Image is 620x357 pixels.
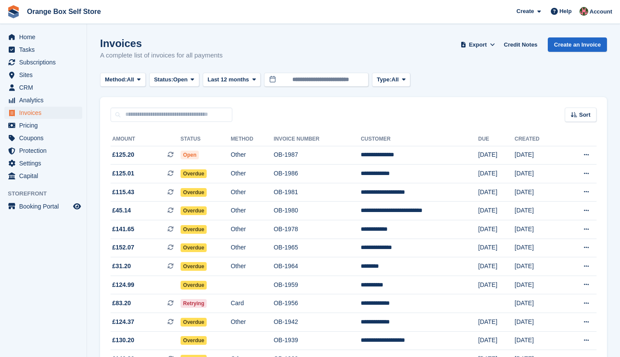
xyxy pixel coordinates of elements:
[112,317,134,327] span: £124.37
[173,75,188,84] span: Open
[478,146,515,165] td: [DATE]
[112,225,134,234] span: £141.65
[72,201,82,212] a: Preview store
[19,132,71,144] span: Coupons
[112,169,134,178] span: £125.01
[112,299,131,308] span: £83.20
[181,299,207,308] span: Retrying
[4,119,82,131] a: menu
[181,318,207,327] span: Overdue
[181,262,207,271] span: Overdue
[100,73,146,87] button: Method: All
[515,146,562,165] td: [DATE]
[112,262,131,271] span: £31.20
[590,7,612,16] span: Account
[19,170,71,182] span: Capital
[515,331,562,350] td: [DATE]
[112,150,134,159] span: £125.20
[515,202,562,220] td: [DATE]
[19,44,71,56] span: Tasks
[4,81,82,94] a: menu
[274,294,361,313] td: OB-1956
[4,31,82,43] a: menu
[181,151,199,159] span: Open
[19,200,71,212] span: Booking Portal
[181,169,207,178] span: Overdue
[4,94,82,106] a: menu
[208,75,249,84] span: Last 12 months
[548,37,607,52] a: Create an Invoice
[515,313,562,332] td: [DATE]
[112,243,134,252] span: £152.07
[19,119,71,131] span: Pricing
[181,132,231,146] th: Status
[181,225,207,234] span: Overdue
[181,336,207,345] span: Overdue
[515,220,562,239] td: [DATE]
[515,165,562,183] td: [DATE]
[19,157,71,169] span: Settings
[4,170,82,182] a: menu
[4,107,82,119] a: menu
[112,188,134,197] span: £115.43
[516,7,534,16] span: Create
[111,132,181,146] th: Amount
[4,200,82,212] a: menu
[112,336,134,345] span: £130.20
[231,183,274,202] td: Other
[274,257,361,276] td: OB-1964
[149,73,199,87] button: Status: Open
[478,220,515,239] td: [DATE]
[274,331,361,350] td: OB-1939
[23,4,104,19] a: Orange Box Self Store
[515,132,562,146] th: Created
[478,276,515,294] td: [DATE]
[580,7,588,16] img: David Clark
[274,146,361,165] td: OB-1987
[181,188,207,197] span: Overdue
[19,69,71,81] span: Sites
[515,294,562,313] td: [DATE]
[231,313,274,332] td: Other
[4,157,82,169] a: menu
[274,220,361,239] td: OB-1978
[478,202,515,220] td: [DATE]
[478,257,515,276] td: [DATE]
[500,37,541,52] a: Credit Notes
[469,40,487,49] span: Export
[231,146,274,165] td: Other
[274,239,361,257] td: OB-1965
[478,183,515,202] td: [DATE]
[105,75,127,84] span: Method:
[154,75,173,84] span: Status:
[231,257,274,276] td: Other
[231,202,274,220] td: Other
[274,313,361,332] td: OB-1942
[231,220,274,239] td: Other
[478,165,515,183] td: [DATE]
[112,206,131,215] span: £45.14
[478,132,515,146] th: Due
[19,94,71,106] span: Analytics
[181,243,207,252] span: Overdue
[361,132,478,146] th: Customer
[478,239,515,257] td: [DATE]
[19,31,71,43] span: Home
[181,206,207,215] span: Overdue
[274,202,361,220] td: OB-1980
[274,183,361,202] td: OB-1981
[579,111,590,119] span: Sort
[7,5,20,18] img: stora-icon-8386f47178a22dfd0bd8f6a31ec36ba5ce8667c1dd55bd0f319d3a0aa187defe.svg
[19,107,71,119] span: Invoices
[478,313,515,332] td: [DATE]
[112,280,134,290] span: £124.99
[127,75,134,84] span: All
[19,145,71,157] span: Protection
[100,51,223,61] p: A complete list of invoices for all payments
[515,183,562,202] td: [DATE]
[377,75,392,84] span: Type:
[515,239,562,257] td: [DATE]
[181,281,207,290] span: Overdue
[4,56,82,68] a: menu
[4,145,82,157] a: menu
